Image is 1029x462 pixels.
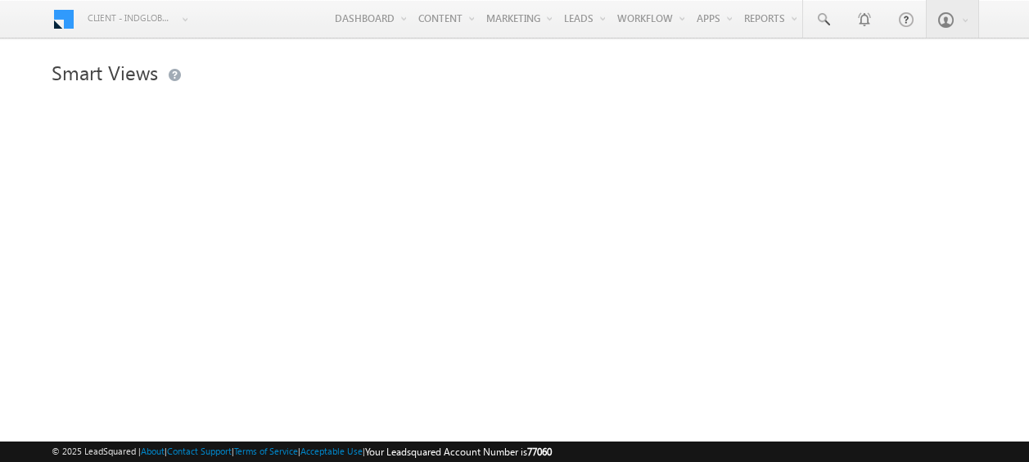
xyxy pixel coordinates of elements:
[234,446,298,456] a: Terms of Service
[527,446,552,458] span: 77060
[141,446,165,456] a: About
[52,444,552,460] span: © 2025 LeadSquared | | | | |
[167,446,232,456] a: Contact Support
[52,59,158,85] span: Smart Views
[300,446,363,456] a: Acceptable Use
[88,10,174,26] span: Client - indglobal1 (77060)
[365,446,552,458] span: Your Leadsquared Account Number is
